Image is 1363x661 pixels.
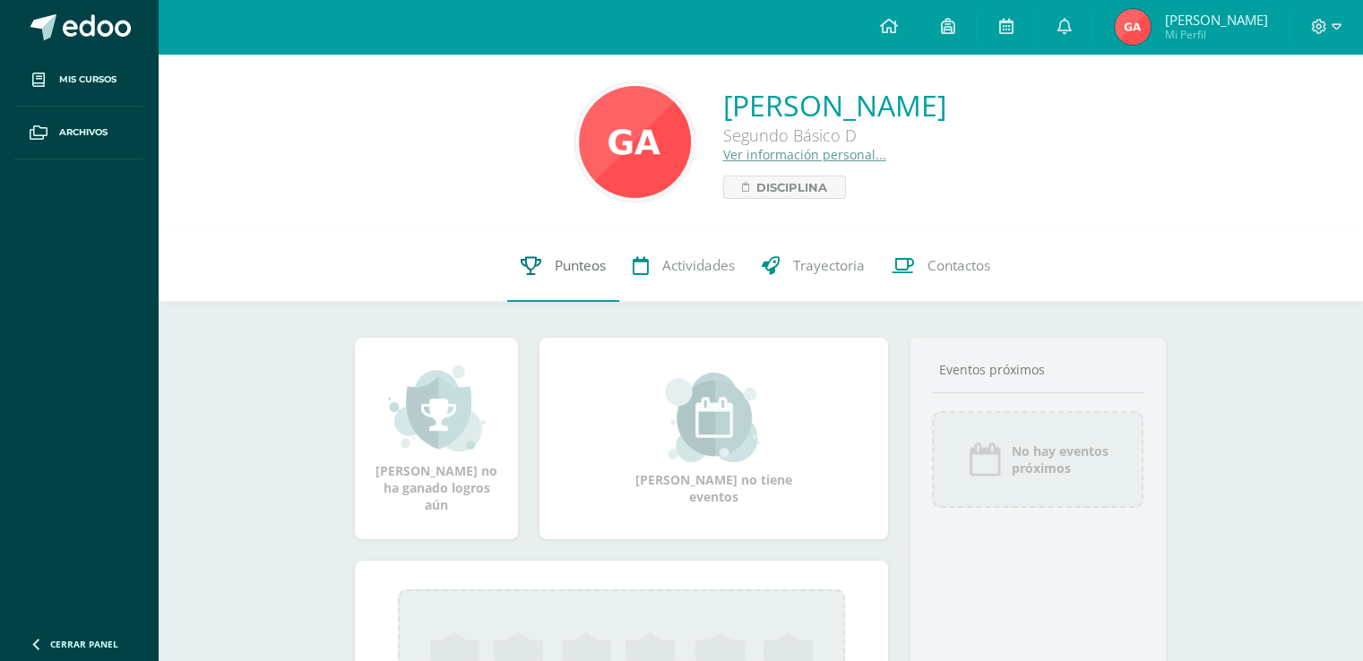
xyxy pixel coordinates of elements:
[1115,9,1151,45] img: e131f778a94cd630cedadfdac0b06c43.png
[748,230,878,302] a: Trayectoria
[967,442,1003,477] img: event_icon.png
[619,230,748,302] a: Actividades
[1164,11,1267,29] span: [PERSON_NAME]
[793,256,865,275] span: Trayectoria
[665,373,763,462] img: event_small.png
[373,364,500,513] div: [PERSON_NAME] no ha ganado logros aún
[59,125,108,140] span: Archivos
[625,373,804,505] div: [PERSON_NAME] no tiene eventos
[662,256,735,275] span: Actividades
[388,364,486,453] img: achievement_small.png
[507,230,619,302] a: Punteos
[723,176,846,199] a: Disciplina
[579,86,691,198] img: eb4056b8fe947c8083a25b56903cfcf6.png
[927,256,990,275] span: Contactos
[723,86,946,124] a: [PERSON_NAME]
[723,124,946,146] div: Segundo Básico D
[59,73,116,87] span: Mis cursos
[50,638,118,650] span: Cerrar panel
[555,256,606,275] span: Punteos
[932,361,1143,378] div: Eventos próximos
[756,176,827,198] span: Disciplina
[723,146,886,163] a: Ver información personal...
[1012,442,1109,476] span: No hay eventos próximos
[1164,27,1267,42] span: Mi Perfil
[878,230,1004,302] a: Contactos
[14,107,143,159] a: Archivos
[14,54,143,107] a: Mis cursos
